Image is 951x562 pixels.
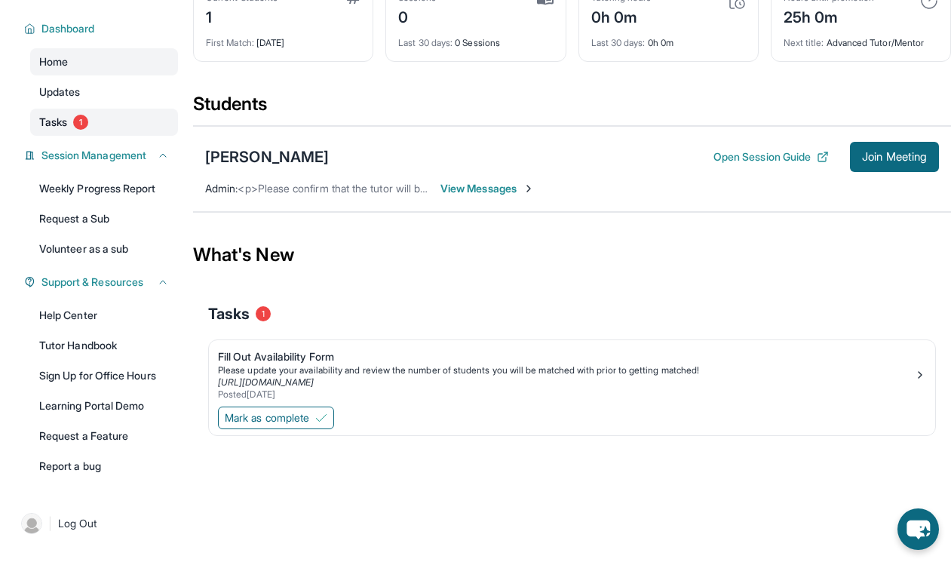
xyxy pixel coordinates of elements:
a: Request a Sub [30,205,178,232]
button: Session Management [35,148,169,163]
button: Join Meeting [850,142,939,172]
span: Updates [39,84,81,100]
button: Open Session Guide [713,149,829,164]
button: Dashboard [35,21,169,36]
div: 25h 0m [784,4,874,28]
span: Home [39,54,68,69]
button: Support & Resources [35,275,169,290]
a: Fill Out Availability FormPlease update your availability and review the number of students you w... [209,340,935,404]
a: |Log Out [15,507,178,540]
div: Fill Out Availability Form [218,349,914,364]
span: Last 30 days : [398,37,452,48]
a: Learning Portal Demo [30,392,178,419]
span: Mark as complete [225,410,309,425]
div: 0 [398,4,436,28]
img: Mark as complete [315,412,327,424]
a: Volunteer as a sub [30,235,178,263]
img: user-img [21,513,42,534]
span: Next title : [784,37,824,48]
div: Students [193,92,951,125]
div: Advanced Tutor/Mentor [784,28,938,49]
img: Chevron-Right [523,183,535,195]
div: [PERSON_NAME] [205,146,329,167]
span: Log Out [58,516,97,531]
a: Request a Feature [30,422,178,450]
div: Please update your availability and review the number of students you will be matched with prior ... [218,364,914,376]
span: 1 [73,115,88,130]
div: 0h 0m [591,4,652,28]
span: Dashboard [41,21,95,36]
a: Report a bug [30,453,178,480]
a: Home [30,48,178,75]
div: 0h 0m [591,28,746,49]
span: Support & Resources [41,275,143,290]
button: Mark as complete [218,407,334,429]
span: First Match : [206,37,254,48]
span: | [48,514,52,533]
span: Join Meeting [862,152,927,161]
span: Session Management [41,148,146,163]
span: Admin : [205,182,238,195]
div: 0 Sessions [398,28,553,49]
a: Tasks1 [30,109,178,136]
span: Tasks [39,115,67,130]
a: Tutor Handbook [30,332,178,359]
div: Posted [DATE] [218,388,914,401]
a: Sign Up for Office Hours [30,362,178,389]
a: Help Center [30,302,178,329]
div: [DATE] [206,28,360,49]
div: What's New [193,222,951,288]
a: Updates [30,78,178,106]
span: 1 [256,306,271,321]
span: Tasks [208,303,250,324]
span: <p>Please confirm that the tutor will be able to attend your first assigned meeting time before j... [238,182,782,195]
div: 1 [206,4,278,28]
span: Last 30 days : [591,37,646,48]
span: View Messages [440,181,535,196]
a: [URL][DOMAIN_NAME] [218,376,314,388]
button: chat-button [897,508,939,550]
a: Weekly Progress Report [30,175,178,202]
